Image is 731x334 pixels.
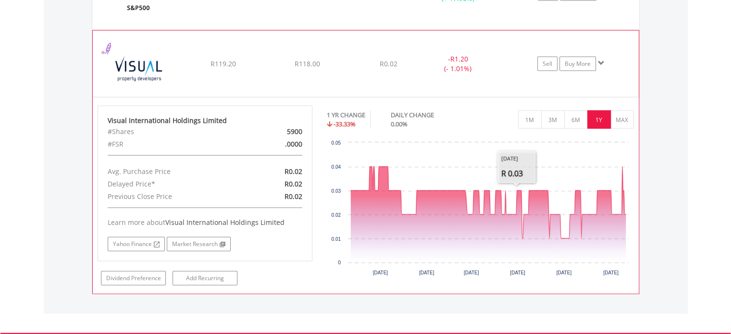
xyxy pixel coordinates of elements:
[332,164,341,170] text: 0.04
[464,270,479,275] text: [DATE]
[373,270,388,275] text: [DATE]
[167,237,231,251] a: Market Research
[108,218,303,227] div: Learn more about
[450,54,468,63] span: R1.20
[327,111,365,120] div: 1 YR CHANGE
[285,192,302,201] span: R0.02
[537,57,558,71] a: Sell
[327,138,633,282] svg: Interactive chart
[210,59,235,68] span: R119.20
[610,111,634,129] button: MAX
[285,167,302,176] span: R0.02
[391,120,408,128] span: 0.00%
[108,116,303,125] div: Visual International Holdings Limited
[419,270,434,275] text: [DATE]
[380,59,397,68] span: R0.02
[100,190,240,203] div: Previous Close Price
[334,120,356,128] span: -33.33%
[165,218,285,227] span: Visual International Holdings Limited
[518,111,542,129] button: 1M
[332,212,341,218] text: 0.02
[294,59,320,68] span: R118.00
[541,111,565,129] button: 3M
[332,188,341,194] text: 0.03
[564,111,588,129] button: 6M
[285,179,302,188] span: R0.02
[559,57,596,71] a: Buy More
[100,165,240,178] div: Avg. Purchase Price
[327,138,634,282] div: Chart. Highcharts interactive chart.
[603,270,619,275] text: [DATE]
[391,111,468,120] div: DAILY CHANGE
[108,237,165,251] a: Yahoo Finance
[421,54,494,74] div: - (- 1.01%)
[100,138,240,150] div: #FSR
[100,178,240,190] div: Delayed Price*
[510,270,525,275] text: [DATE]
[557,270,572,275] text: [DATE]
[240,138,310,150] div: .0000
[101,271,166,285] a: Dividend Preference
[338,260,341,265] text: 0
[587,111,611,129] button: 1Y
[332,140,341,146] text: 0.05
[173,271,237,285] a: Add Recurring
[100,125,240,138] div: #Shares
[240,125,310,138] div: 5900
[332,236,341,242] text: 0.01
[98,43,180,95] img: EQU.ZA.VIS.png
